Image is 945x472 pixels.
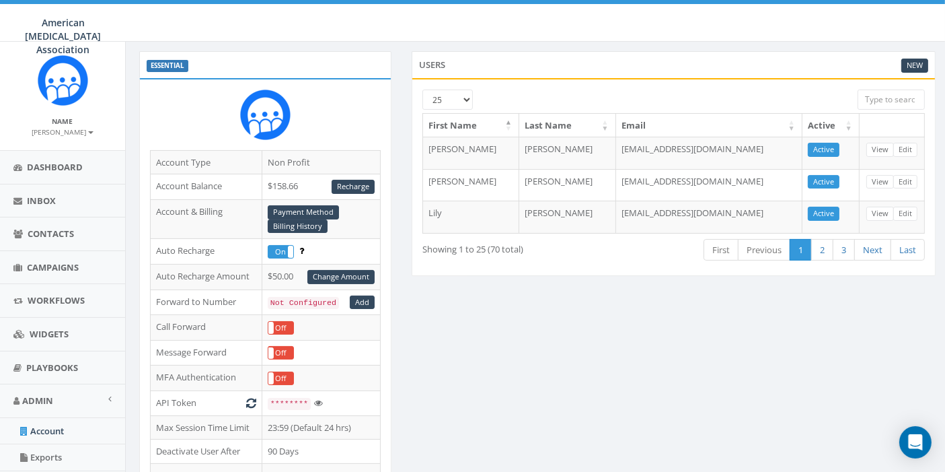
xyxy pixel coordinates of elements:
[28,294,85,306] span: Workflows
[412,51,936,78] div: Users
[808,175,839,189] a: Active
[268,246,293,258] label: On
[901,59,928,73] a: New
[616,137,802,169] td: [EMAIL_ADDRESS][DOMAIN_NAME]
[893,175,917,189] a: Edit
[268,372,293,384] label: Off
[30,328,69,340] span: Widgets
[27,261,79,273] span: Campaigns
[151,366,262,391] td: MFA Authentication
[268,346,294,360] div: OnOff
[151,174,262,200] td: Account Balance
[26,16,102,56] span: American [MEDICAL_DATA] Association
[268,372,294,385] div: OnOff
[151,340,262,365] td: Message Forward
[262,174,380,200] td: $158.66
[808,207,839,221] a: Active
[616,114,802,137] th: Email: activate to sort column ascending
[423,114,520,137] th: First Name: activate to sort column descending
[27,195,56,207] span: Inbox
[268,245,294,259] div: OnOff
[28,228,74,240] span: Contacts
[423,169,520,201] td: [PERSON_NAME]
[519,114,616,137] th: Last Name: activate to sort column ascending
[854,239,891,261] a: Next
[151,440,262,464] td: Deactivate User After
[893,143,917,157] a: Edit
[151,315,262,340] td: Call Forward
[268,322,293,334] label: Off
[866,207,894,221] a: View
[38,55,88,106] img: Rally_Corp_Icon.png
[893,207,917,221] a: Edit
[246,399,256,407] i: Generate New Token
[151,391,262,415] td: API Token
[811,239,833,261] a: 2
[22,395,53,407] span: Admin
[616,201,802,233] td: [EMAIL_ADDRESS][DOMAIN_NAME]
[738,239,790,261] a: Previous
[151,239,262,264] td: Auto Recharge
[833,239,855,261] a: 3
[151,199,262,239] td: Account & Billing
[802,114,860,137] th: Active: activate to sort column ascending
[423,137,520,169] td: [PERSON_NAME]
[866,143,894,157] a: View
[891,239,925,261] a: Last
[52,116,73,126] small: Name
[350,296,375,310] a: Add
[299,244,304,257] span: Enable to prevent campaign failure.
[262,264,380,290] td: $50.00
[240,90,291,140] img: Rally_Corp_Icon.png
[151,150,262,174] td: Account Type
[151,290,262,315] td: Forward to Number
[519,169,616,201] td: [PERSON_NAME]
[899,426,932,459] div: Open Intercom Messenger
[307,270,375,284] a: Change Amount
[262,415,380,440] td: 23:59 (Default 24 hrs)
[27,161,83,173] span: Dashboard
[866,175,894,189] a: View
[858,90,925,110] input: Type to search
[268,205,339,220] a: Payment Method
[519,137,616,169] td: [PERSON_NAME]
[151,415,262,440] td: Max Session Time Limit
[32,125,93,137] a: [PERSON_NAME]
[262,150,380,174] td: Non Profit
[808,143,839,157] a: Active
[790,239,812,261] a: 1
[423,201,520,233] td: Lily
[268,297,339,309] code: Not Configured
[422,238,620,256] div: Showing 1 to 25 (70 total)
[616,169,802,201] td: [EMAIL_ADDRESS][DOMAIN_NAME]
[268,347,293,359] label: Off
[519,201,616,233] td: [PERSON_NAME]
[32,127,93,137] small: [PERSON_NAME]
[332,180,375,194] a: Recharge
[268,321,294,335] div: OnOff
[262,440,380,464] td: 90 Days
[268,220,328,234] a: Billing History
[704,239,739,261] a: First
[26,362,78,374] span: Playbooks
[147,60,188,72] label: ESSENTIAL
[151,264,262,290] td: Auto Recharge Amount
